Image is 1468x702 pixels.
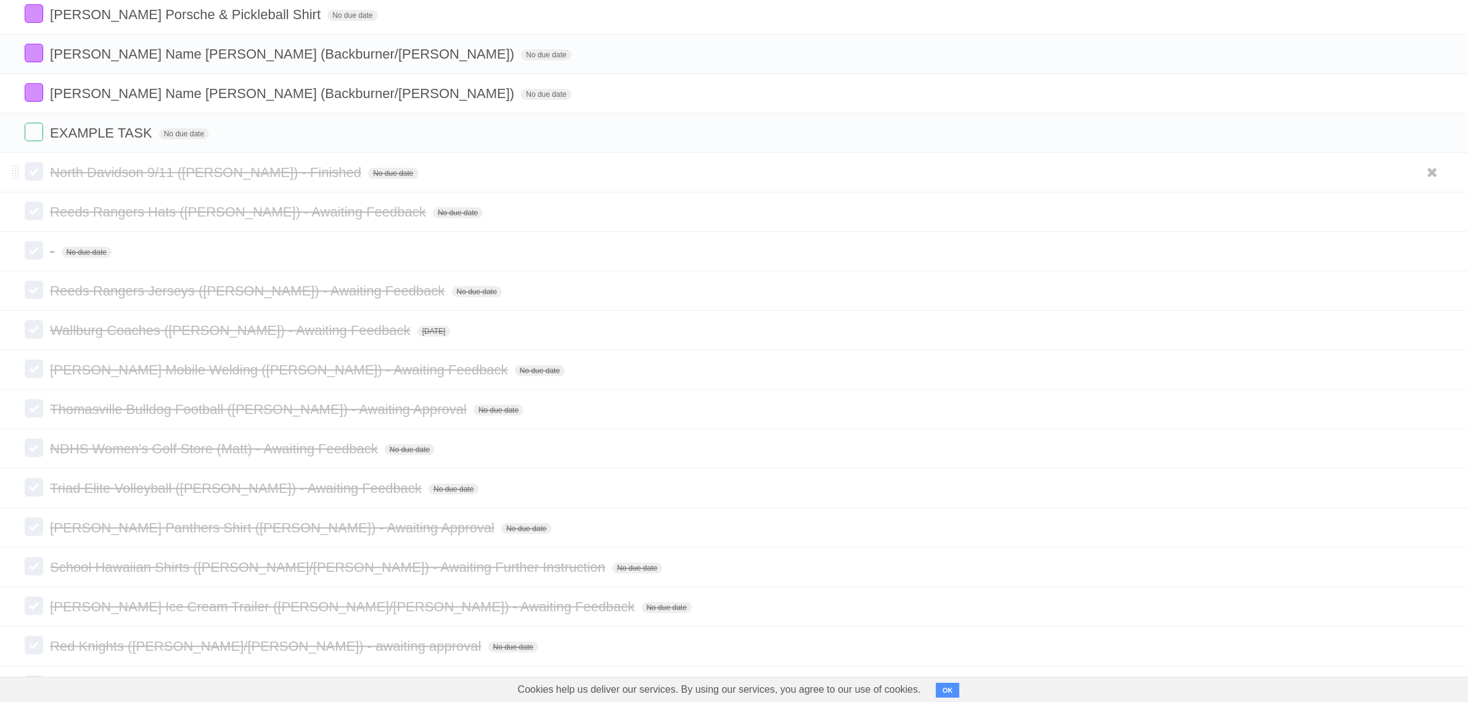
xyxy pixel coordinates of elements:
[385,444,435,455] span: No due date
[25,597,43,615] label: Done
[50,441,381,456] span: NDHS Women's Golf Store (Matt) - Awaiting Feedback
[62,247,112,258] span: No due date
[642,602,692,613] span: No due date
[25,4,43,23] label: Done
[50,7,324,22] span: [PERSON_NAME] Porsche & Pickleball Shirt
[506,677,933,702] span: Cookies help us deliver our services. By using our services, you agree to our use of cookies.
[50,402,470,417] span: Thomasville Bulldog Football ([PERSON_NAME]) - Awaiting Approval
[25,202,43,220] label: Done
[50,125,155,141] span: EXAMPLE TASK
[50,165,364,180] span: North Davidson 9/11 ([PERSON_NAME]) - Finished
[25,241,43,260] label: Done
[417,326,451,337] span: [DATE]
[50,481,425,496] span: Triad Elite Volleyball ([PERSON_NAME]) - Awaiting Feedback
[25,83,43,102] label: Done
[25,557,43,576] label: Done
[25,439,43,457] label: Done
[50,520,498,535] span: [PERSON_NAME] Panthers Shirt ([PERSON_NAME]) - Awaiting Approval
[521,49,571,60] span: No due date
[50,638,484,654] span: Red Knights ([PERSON_NAME]/[PERSON_NAME]) - awaiting approval
[50,86,517,101] span: [PERSON_NAME] Name [PERSON_NAME] (Backburner/[PERSON_NAME])
[25,675,43,694] label: Done
[515,365,565,376] span: No due date
[327,10,377,21] span: No due date
[50,323,413,338] span: Wallburg Coaches ([PERSON_NAME]) - Awaiting Feedback
[612,563,662,574] span: No due date
[50,204,429,220] span: Reeds Rangers Hats ([PERSON_NAME]) - Awaiting Feedback
[25,281,43,299] label: Done
[25,360,43,378] label: Done
[521,89,571,100] span: No due date
[936,683,960,698] button: OK
[50,244,57,259] span: -
[25,320,43,339] label: Done
[25,162,43,181] label: Done
[50,599,638,614] span: [PERSON_NAME] Ice Cream Trailer ([PERSON_NAME]/[PERSON_NAME]) - Awaiting Feedback
[501,523,551,534] span: No due date
[159,128,209,139] span: No due date
[429,484,478,495] span: No due date
[50,46,517,62] span: [PERSON_NAME] Name [PERSON_NAME] (Backburner/[PERSON_NAME])
[474,405,523,416] span: No due date
[25,518,43,536] label: Done
[25,399,43,418] label: Done
[433,207,483,218] span: No due date
[25,478,43,497] label: Done
[452,286,502,297] span: No due date
[488,642,538,653] span: No due date
[50,283,448,299] span: Reeds Rangers Jerseys ([PERSON_NAME]) - Awaiting Feedback
[25,44,43,62] label: Done
[25,123,43,141] label: Done
[50,560,609,575] span: School Hawaiian Shirts ([PERSON_NAME]/[PERSON_NAME]) - Awaiting Further Instruction
[368,168,418,179] span: No due date
[25,636,43,655] label: Done
[50,362,511,378] span: [PERSON_NAME] Mobile Welding ([PERSON_NAME]) - Awaiting Feedback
